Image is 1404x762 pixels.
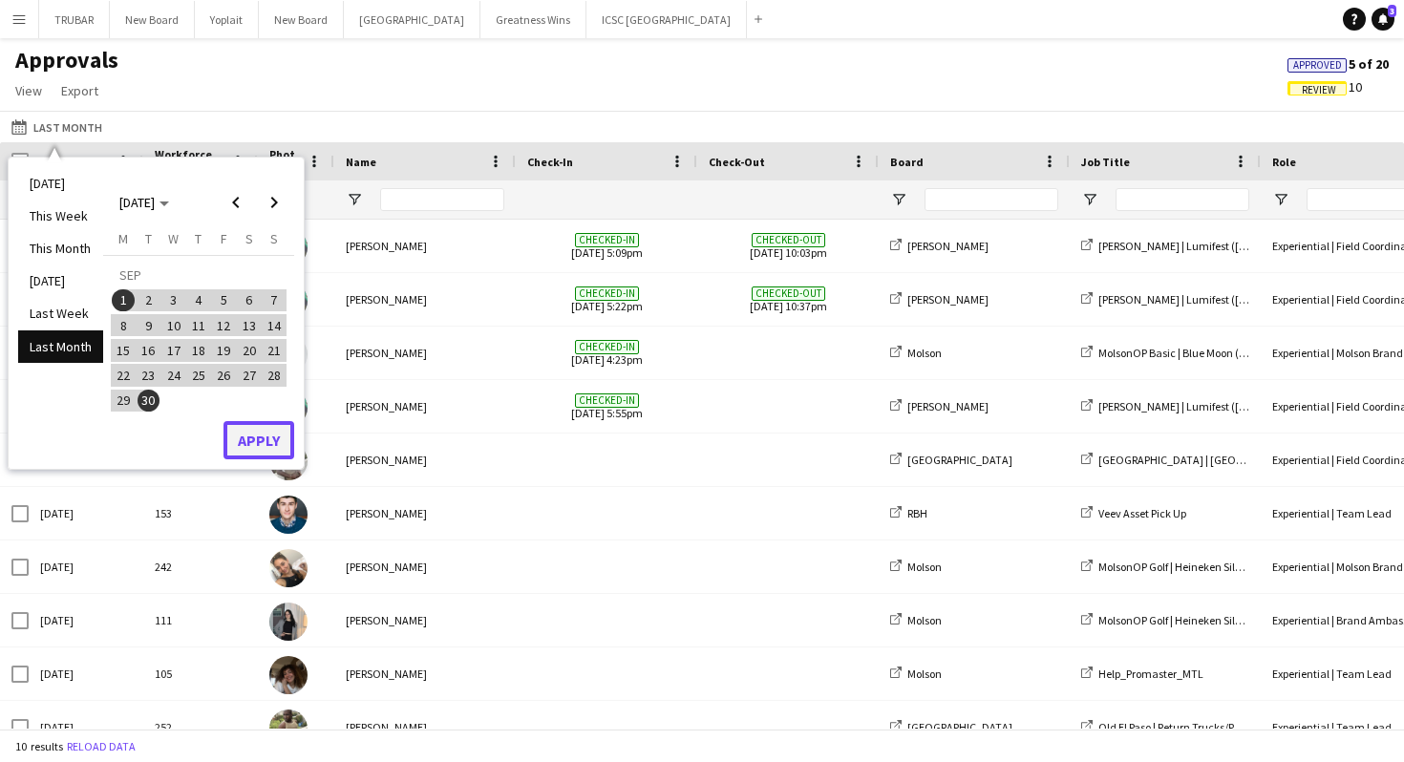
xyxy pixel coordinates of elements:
a: [GEOGRAPHIC_DATA] | [GEOGRAPHIC_DATA] (Day 5) [1081,453,1352,467]
button: Previous month [217,183,255,222]
span: Checked-in [575,233,639,247]
button: Open Filter Menu [1081,191,1098,208]
button: Yoplait [195,1,259,38]
button: 05-09-2025 [211,287,236,312]
button: 16-09-2025 [136,338,160,363]
button: 23-09-2025 [136,363,160,388]
input: Job Title Filter Input [1116,188,1249,211]
span: Role [1272,155,1296,169]
a: RBH [890,506,927,520]
a: Help_Promaster_MTL [1081,667,1203,681]
button: 09-09-2025 [136,313,160,338]
span: Name [346,155,376,169]
button: 08-09-2025 [111,313,136,338]
div: [DATE] [29,540,143,593]
span: 15 [112,339,135,362]
span: Old El Paso | Return Trucks/Pallet Jack [1098,720,1281,734]
span: 17 [162,339,185,362]
div: 105 [143,647,258,700]
div: [PERSON_NAME] [334,594,516,646]
img: Lili-Rose Caron [269,603,308,641]
a: Veev Asset Pick Up [1081,506,1186,520]
span: 11 [187,314,210,337]
span: 24 [162,364,185,387]
button: New Board [259,1,344,38]
img: Andre Clarke [269,709,308,748]
span: 3 [1388,5,1396,17]
button: 14-09-2025 [262,313,287,338]
button: 10-09-2025 [161,313,186,338]
button: 26-09-2025 [211,363,236,388]
span: 5 of 20 [1287,55,1389,73]
span: 1 [112,289,135,312]
td: SEP [111,263,287,287]
span: [DATE] 10:37pm [709,273,867,326]
span: 16 [138,339,160,362]
button: 06-09-2025 [236,287,261,312]
button: Open Filter Menu [890,191,907,208]
span: 9 [138,314,160,337]
span: 29 [112,390,135,413]
div: [DATE] [29,594,143,646]
button: 17-09-2025 [161,338,186,363]
li: Last Month [18,330,103,363]
div: [PERSON_NAME] [334,380,516,433]
span: Board [890,155,924,169]
span: Photo [269,147,300,176]
span: Job Title [1081,155,1130,169]
li: [DATE] [18,265,103,297]
button: Open Filter Menu [346,191,363,208]
span: 14 [263,314,286,337]
span: View [15,82,42,99]
a: Export [53,78,106,103]
div: 242 [143,540,258,593]
span: 23 [138,364,160,387]
a: Molson [890,560,942,574]
span: 25 [187,364,210,387]
button: New Board [110,1,195,38]
img: Alexandra Simard [269,549,308,587]
span: [GEOGRAPHIC_DATA] [907,720,1012,734]
li: [DATE] [18,167,103,200]
a: [PERSON_NAME] [890,292,989,307]
div: [PERSON_NAME] [334,701,516,753]
button: Next month [255,183,293,222]
span: [DATE] 10:03pm [709,220,867,272]
a: 3 [1372,8,1394,31]
span: 26 [212,364,235,387]
div: [PERSON_NAME] [334,434,516,486]
span: [PERSON_NAME] [907,239,989,253]
div: [DATE] [29,647,143,700]
span: Review [1302,84,1336,96]
button: 04-09-2025 [186,287,211,312]
button: 20-09-2025 [236,338,261,363]
span: 10 [1287,78,1362,95]
span: Checked-in [575,340,639,354]
span: 18 [187,339,210,362]
span: 28 [263,364,286,387]
button: 19-09-2025 [211,338,236,363]
span: 12 [212,314,235,337]
button: 02-09-2025 [136,287,160,312]
span: 5 [212,289,235,312]
span: [DATE] 5:22pm [527,273,686,326]
button: 11-09-2025 [186,313,211,338]
div: [PERSON_NAME] [334,273,516,326]
div: [PERSON_NAME] [334,220,516,272]
span: Date [40,155,67,169]
img: George Haralabaopoulos [269,496,308,534]
span: 13 [238,314,261,337]
span: Molson [907,346,942,360]
span: Export [61,82,98,99]
button: 25-09-2025 [186,363,211,388]
img: Megan Ouellet [269,656,308,694]
button: 22-09-2025 [111,363,136,388]
button: 12-09-2025 [211,313,236,338]
span: [GEOGRAPHIC_DATA] | [GEOGRAPHIC_DATA] (Day 5) [1098,453,1352,467]
span: RBH [907,506,927,520]
li: Last Week [18,297,103,329]
span: S [270,230,278,247]
div: [PERSON_NAME] [334,487,516,540]
span: [DATE] 5:55pm [527,380,686,433]
div: [PERSON_NAME] [334,647,516,700]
